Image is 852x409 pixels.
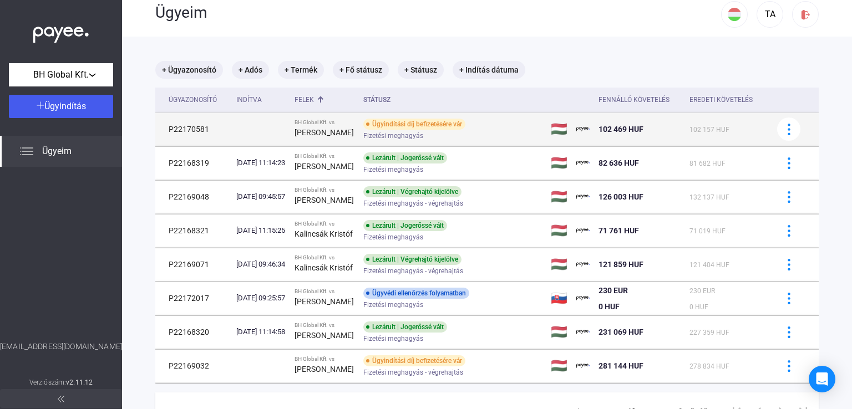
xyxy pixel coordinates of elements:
span: Fizetési meghagyás [363,231,423,244]
button: TA [757,1,783,28]
span: 0 HUF [599,302,620,311]
div: Lezárult | Végrehajtó kijelölve [363,186,461,197]
mat-chip: + Ügyazonosító [155,61,223,79]
mat-chip: + Fő státusz [333,61,389,79]
span: 102 469 HUF [599,125,643,134]
button: more-blue [777,287,800,310]
strong: Kalincsák Kristóf [295,229,353,238]
td: P22168319 [155,146,232,180]
strong: [PERSON_NAME] [295,162,354,171]
mat-chip: + Státusz [398,61,444,79]
div: Fennálló követelés [599,93,680,106]
button: more-blue [777,253,800,276]
img: payee-logo [576,156,590,170]
span: Ügyindítás [44,101,86,111]
span: 231 069 HUF [599,328,643,336]
div: Felek [295,93,354,106]
div: Eredeti követelés [689,93,763,106]
div: Lezárult | Jogerőssé vált [363,220,447,231]
img: logout-red [800,9,812,21]
strong: [PERSON_NAME] [295,297,354,306]
td: 🇭🇺 [546,248,572,281]
div: Ügyazonosító [169,93,217,106]
span: 278 834 HUF [689,362,729,370]
strong: [PERSON_NAME] [295,365,354,374]
img: payee-logo [576,325,590,339]
span: 121 859 HUF [599,260,643,269]
span: 0 HUF [689,303,708,311]
div: BH Global Kft. vs [295,187,354,193]
button: logout-red [792,1,819,28]
img: more-blue [783,157,795,169]
span: Fizetési meghagyás - végrehajtás [363,366,463,379]
td: 🇭🇺 [546,349,572,382]
div: Fennálló követelés [599,93,670,106]
td: P22169032 [155,349,232,382]
span: 230 EUR [599,286,628,295]
strong: [PERSON_NAME] [295,128,354,137]
img: more-blue [783,326,795,338]
div: BH Global Kft. vs [295,322,354,329]
th: Státusz [359,88,546,113]
img: more-blue [783,360,795,372]
button: more-blue [777,185,800,208]
span: 102 157 HUF [689,126,729,134]
div: Lezárult | Végrehajtó kijelölve [363,254,461,265]
img: more-blue [783,191,795,203]
img: list.svg [20,145,33,158]
td: 🇭🇺 [546,214,572,247]
div: Lezárult | Jogerőssé vált [363,321,447,333]
div: Eredeti követelés [689,93,753,106]
span: Fizetési meghagyás [363,129,423,142]
td: P22169071 [155,248,232,281]
div: BH Global Kft. vs [295,288,354,295]
div: BH Global Kft. vs [295,221,354,227]
img: HU [728,8,741,21]
span: BH Global Kft. [33,68,89,81]
div: BH Global Kft. vs [295,254,354,261]
img: payee-logo [576,122,590,136]
img: more-blue [783,259,795,270]
button: more-blue [777,219,800,242]
img: more-blue [783,225,795,237]
span: Fizetési meghagyás - végrehajtás [363,264,463,278]
img: payee-logo [576,224,590,237]
span: 82 636 HUF [599,159,639,167]
span: 126 003 HUF [599,192,643,201]
img: payee-logo [576,258,590,271]
div: Ügyazonosító [169,93,227,106]
div: Ügyindítási díj befizetésére vár [363,119,465,130]
td: P22168320 [155,315,232,349]
div: BH Global Kft. vs [295,119,354,126]
img: payee-logo [576,190,590,203]
span: 121 404 HUF [689,261,729,269]
span: 81 682 HUF [689,160,726,167]
div: BH Global Kft. vs [295,356,354,362]
span: Fizetési meghagyás [363,298,423,311]
div: TA [760,8,779,21]
div: Open Intercom Messenger [809,366,835,392]
div: Indítva [236,93,286,106]
div: Felek [295,93,314,106]
td: 🇭🇺 [546,146,572,180]
strong: [PERSON_NAME] [295,331,354,340]
span: Fizetési meghagyás [363,163,423,176]
img: payee-logo [576,359,590,372]
td: P22172017 [155,282,232,315]
button: more-blue [777,320,800,344]
div: [DATE] 09:45:57 [236,191,286,202]
span: 281 144 HUF [599,361,643,370]
td: 🇸🇰 [546,282,572,315]
td: 🇭🇺 [546,180,572,213]
img: plus-white.svg [37,101,44,109]
div: [DATE] 09:25:57 [236,293,286,304]
span: 227 359 HUF [689,329,729,336]
div: [DATE] 09:46:34 [236,259,286,270]
img: payee-logo [576,292,590,305]
span: 230 EUR [689,287,715,295]
td: 🇭🇺 [546,315,572,349]
button: Ügyindítás [9,95,113,118]
mat-chip: + Indítás dátuma [453,61,525,79]
button: HU [721,1,748,28]
div: [DATE] 11:14:58 [236,326,286,338]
